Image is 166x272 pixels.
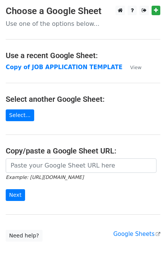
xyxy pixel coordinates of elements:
[6,174,84,180] small: Example: [URL][DOMAIN_NAME]
[130,65,142,70] small: View
[113,231,160,237] a: Google Sheets
[6,158,157,173] input: Paste your Google Sheet URL here
[123,64,142,71] a: View
[6,95,160,104] h4: Select another Google Sheet:
[6,230,43,242] a: Need help?
[6,189,25,201] input: Next
[128,236,166,272] iframe: Chat Widget
[6,146,160,155] h4: Copy/paste a Google Sheet URL:
[6,109,34,121] a: Select...
[6,20,160,28] p: Use one of the options below...
[6,6,160,17] h3: Choose a Google Sheet
[6,51,160,60] h4: Use a recent Google Sheet:
[6,64,123,71] a: Copy of JOB APPLICATION TEMPLATE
